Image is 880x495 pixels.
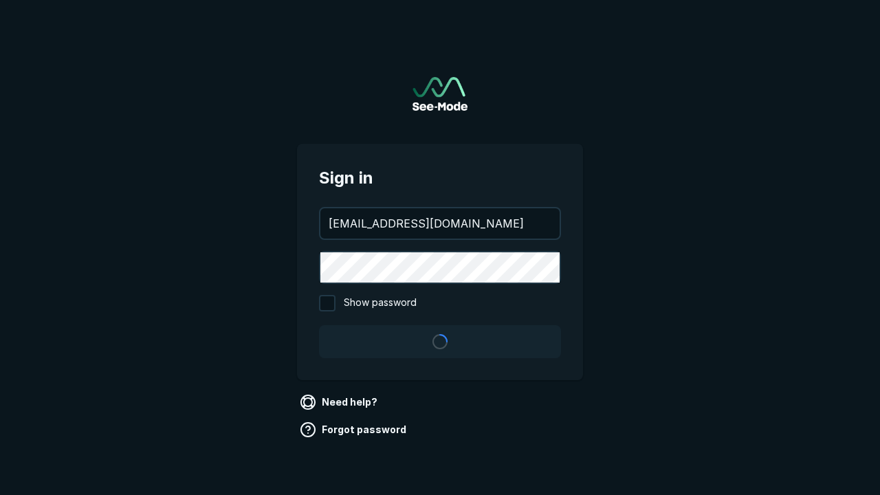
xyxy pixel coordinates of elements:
input: your@email.com [320,208,560,239]
a: Need help? [297,391,383,413]
span: Sign in [319,166,561,190]
img: See-Mode Logo [412,77,467,111]
a: Forgot password [297,419,412,441]
a: Go to sign in [412,77,467,111]
span: Show password [344,295,417,311]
